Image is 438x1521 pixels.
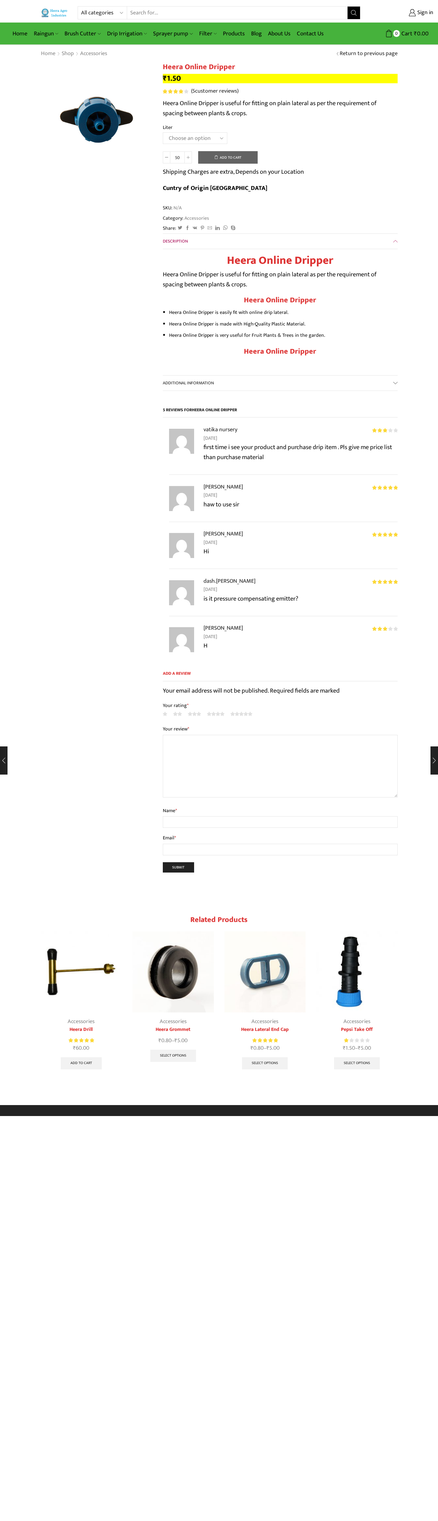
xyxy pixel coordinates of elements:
[150,1050,196,1062] a: Select options for “Heera Grommet”
[198,151,258,164] button: Add to cart
[41,50,56,58] a: Home
[163,407,398,418] h2: 5 reviews for
[163,63,398,72] h1: Heera Online Dripper
[173,710,182,717] a: 2 of 5 stars
[132,1037,214,1045] span: –
[250,1043,264,1053] bdi: 0.80
[266,1043,269,1053] span: ₹
[61,26,104,41] a: Brush Cutter
[204,529,243,538] strong: [PERSON_NAME]
[204,499,398,510] p: haw to use sir
[252,1037,278,1044] span: Rated out of 5
[104,26,150,41] a: Drip Irrigation
[340,50,398,58] a: Return to previous page
[173,204,182,212] span: N/A
[224,1026,306,1033] a: Heera Lateral End Cap
[372,580,398,584] span: Rated out of 5
[192,86,195,96] span: 5
[41,931,122,1013] img: Heera Drill
[204,539,398,547] time: [DATE]
[163,89,188,94] div: Rated 4.20 out of 5
[31,26,61,41] a: Raingun
[163,862,194,873] input: Submit
[343,1043,346,1053] span: ₹
[190,914,248,926] span: Related products
[416,9,433,17] span: Sign in
[372,428,388,433] span: Rated out of 5
[163,725,398,733] label: Your review
[163,347,398,356] h3: Heera Online Dripper
[343,1017,370,1026] a: Accessories
[163,685,340,696] span: Your email address will not be published. Required fields are marked
[204,633,398,641] time: [DATE]
[163,807,398,815] label: Name
[163,89,184,94] span: Rated out of 5 based on customer ratings
[163,670,398,681] span: Add a review
[204,491,398,499] time: [DATE]
[316,931,398,1013] img: pepsi take up
[163,215,209,222] span: Category:
[400,29,412,38] span: Cart
[163,379,214,387] span: Additional information
[192,406,237,413] span: Heera Online Dripper
[242,1057,288,1070] a: Select options for “Heera Lateral End Cap”
[372,428,398,433] div: Rated 3 out of 5
[163,72,167,85] span: ₹
[316,1026,398,1033] a: Pepsi Take Off
[204,482,243,491] strong: [PERSON_NAME]
[163,167,304,177] p: Shipping Charges are extra, Depends on your Location
[9,26,31,41] a: Home
[343,1043,355,1053] bdi: 1.50
[294,26,327,41] a: Contact Us
[204,594,398,604] p: is it pressure compensating emitter?
[188,710,201,717] a: 3 of 5 stars
[348,7,360,19] button: Search button
[414,29,429,38] bdi: 0.00
[204,623,243,632] strong: [PERSON_NAME]
[220,26,248,41] a: Products
[163,225,176,232] span: Share:
[367,28,429,39] a: 0 Cart ₹0.00
[73,1043,89,1053] bdi: 60.00
[158,1036,172,1045] bdi: 0.80
[158,1036,161,1045] span: ₹
[414,29,417,38] span: ₹
[163,72,181,85] bdi: 1.50
[174,1036,177,1045] span: ₹
[265,26,294,41] a: About Us
[132,1026,214,1033] a: Heera Grommet
[163,254,398,267] h1: Heera Online Dripper
[61,50,74,58] a: Shop
[204,442,398,462] p: first time i see your product and purchase drip item . Pls give me price list than purchase material
[80,50,107,58] a: Accessories
[358,1043,361,1053] span: ₹
[37,928,126,1073] div: 1 / 10
[163,834,398,842] label: Email
[163,702,398,709] label: Your rating
[372,532,398,537] div: Rated 5 out of 5
[191,87,239,95] a: (5customer reviews)
[250,1043,253,1053] span: ₹
[334,1057,380,1070] a: Select options for “Pepsi Take Off”
[163,269,398,289] p: Heera Online Dripper is useful for fitting on plain lateral as per the requirement of spacing bet...
[41,1026,122,1033] a: Heera Drill
[69,1037,94,1044] div: Rated 5.00 out of 5
[129,928,218,1066] div: 2 / 10
[163,238,188,245] span: Description
[183,214,209,222] a: Accessories
[132,931,214,1013] img: Heera Grommet
[393,30,400,37] span: 0
[266,1043,280,1053] bdi: 5.00
[358,1043,371,1053] bdi: 5.00
[207,710,224,717] a: 4 of 5 stars
[248,26,265,41] a: Blog
[224,931,306,1013] img: Heera Lateral End Cap
[163,234,398,249] a: Description
[372,627,398,631] div: Rated 3 out of 5
[372,580,398,584] div: Rated 5 out of 5
[230,710,252,717] a: 5 of 5 stars
[372,627,388,631] span: Rated out of 5
[150,26,196,41] a: Sprayer pump
[169,331,398,340] li: Heera Online Dripper is very useful for Fruit Plants & Trees in the garden.
[61,1057,102,1070] a: Add to cart: “Heera Drill”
